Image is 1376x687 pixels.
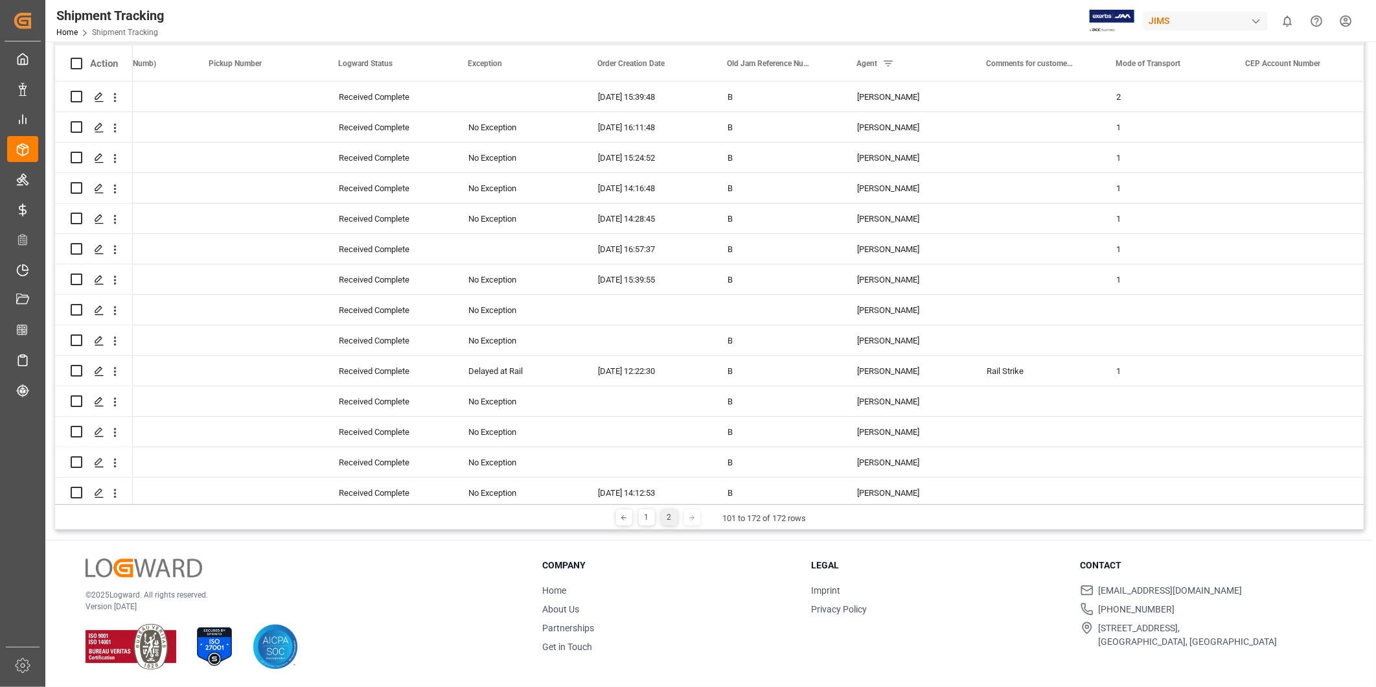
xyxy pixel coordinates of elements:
[468,174,567,204] div: No Exception
[90,58,118,69] div: Action
[712,234,842,264] div: B
[661,509,678,526] div: 2
[582,82,712,111] div: [DATE] 15:39:48
[712,417,842,447] div: B
[712,325,842,355] div: B
[857,82,956,112] div: [PERSON_NAME]
[468,113,567,143] div: No Exception
[1143,12,1268,30] div: JIMS
[542,585,566,596] a: Home
[857,204,956,234] div: [PERSON_NAME]
[86,624,176,670] img: ISO 9001 & ISO 14001 Certification
[339,204,437,234] div: Received Complete
[1101,112,1230,142] div: 1
[86,559,202,577] img: Logward Logo
[55,173,133,204] div: Press SPACE to select this row.
[723,512,807,525] div: 101 to 172 of 172 rows
[811,559,1064,572] h3: Legal
[56,28,78,37] a: Home
[857,143,956,173] div: [PERSON_NAME]
[582,264,712,294] div: [DATE] 15:39:55
[339,448,437,478] div: Received Complete
[468,356,567,386] div: Delayed at Rail
[55,112,133,143] div: Press SPACE to select this row.
[1101,204,1230,233] div: 1
[857,448,956,478] div: [PERSON_NAME]
[1101,234,1230,264] div: 1
[55,82,133,112] div: Press SPACE to select this row.
[209,59,262,68] span: Pickup Number
[86,589,510,601] p: © 2025 Logward. All rights reserved.
[1101,173,1230,203] div: 1
[468,296,567,325] div: No Exception
[811,604,867,614] a: Privacy Policy
[582,112,712,142] div: [DATE] 16:11:48
[339,417,437,447] div: Received Complete
[811,585,840,596] a: Imprint
[253,624,298,670] img: AICPA SOC
[339,82,437,112] div: Received Complete
[986,59,1073,68] span: Comments for customers ([PERSON_NAME])
[468,387,567,417] div: No Exception
[86,601,510,612] p: Version [DATE]
[339,296,437,325] div: Received Complete
[1090,10,1134,32] img: Exertis%20JAM%20-%20Email%20Logo.jpg_1722504956.jpg
[712,478,842,507] div: B
[857,478,956,508] div: [PERSON_NAME]
[857,326,956,356] div: [PERSON_NAME]
[1099,622,1278,649] span: [STREET_ADDRESS], [GEOGRAPHIC_DATA], [GEOGRAPHIC_DATA]
[712,143,842,172] div: B
[856,59,877,68] span: Agent
[55,234,133,264] div: Press SPACE to select this row.
[857,296,956,325] div: [PERSON_NAME]
[339,113,437,143] div: Received Complete
[1081,559,1333,572] h3: Contact
[582,173,712,203] div: [DATE] 14:16:48
[468,59,502,68] span: Exception
[55,356,133,386] div: Press SPACE to select this row.
[542,604,579,614] a: About Us
[857,235,956,264] div: [PERSON_NAME]
[542,642,592,652] a: Get in Touch
[712,112,842,142] div: B
[712,386,842,416] div: B
[55,447,133,478] div: Press SPACE to select this row.
[1116,59,1180,68] span: Mode of Transport
[857,174,956,204] div: [PERSON_NAME]
[597,59,665,68] span: Order Creation Date
[712,173,842,203] div: B
[338,59,393,68] span: Logward Status
[971,356,1101,386] div: Rail Strike
[55,325,133,356] div: Press SPACE to select this row.
[712,204,842,233] div: B
[339,235,437,264] div: Received Complete
[468,478,567,508] div: No Exception
[582,204,712,233] div: [DATE] 14:28:45
[468,204,567,234] div: No Exception
[339,356,437,386] div: Received Complete
[1101,82,1230,111] div: 2
[712,82,842,111] div: B
[56,6,164,25] div: Shipment Tracking
[55,264,133,295] div: Press SPACE to select this row.
[468,265,567,295] div: No Exception
[468,417,567,447] div: No Exception
[55,143,133,173] div: Press SPACE to select this row.
[1245,59,1320,68] span: CEP Account Number
[712,447,842,477] div: B
[542,623,594,633] a: Partnerships
[639,509,655,526] div: 1
[857,265,956,295] div: [PERSON_NAME]
[582,143,712,172] div: [DATE] 15:24:52
[857,356,956,386] div: [PERSON_NAME]
[582,356,712,386] div: [DATE] 12:22:30
[339,143,437,173] div: Received Complete
[339,326,437,356] div: Received Complete
[1101,143,1230,172] div: 1
[55,204,133,234] div: Press SPACE to select this row.
[55,386,133,417] div: Press SPACE to select this row.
